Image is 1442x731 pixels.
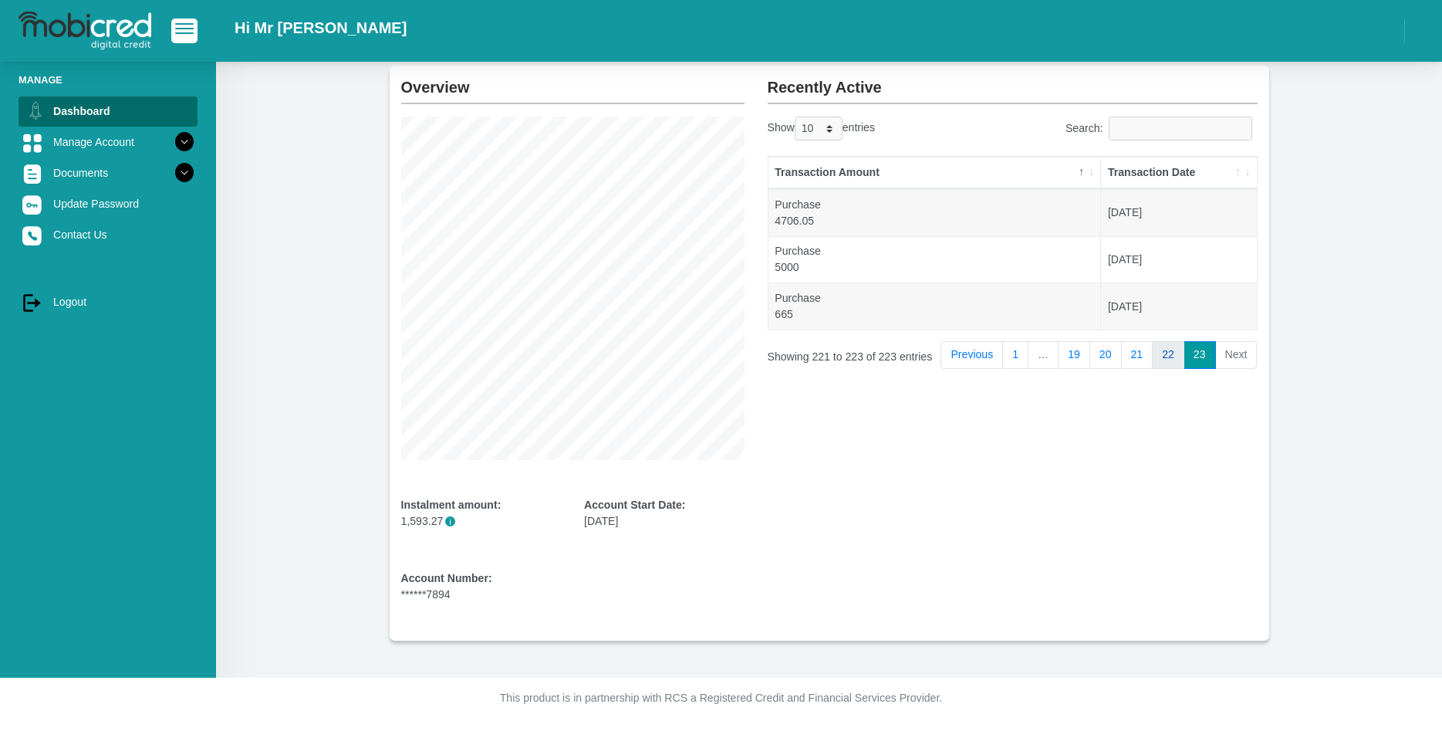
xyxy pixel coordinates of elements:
[1089,341,1122,369] a: 20
[584,497,745,530] div: [DATE]
[768,157,1102,189] th: Transaction Amount: activate to sort column descending
[235,19,407,37] h2: Hi Mr [PERSON_NAME]
[401,513,562,530] p: 1,593.27
[19,73,198,87] li: Manage
[1058,341,1090,369] a: 19
[1101,236,1256,283] td: [DATE]
[768,189,1102,236] td: Purchase 4706.05
[584,499,685,511] b: Account Start Date:
[768,340,958,365] div: Showing 221 to 223 of 223 entries
[1109,117,1252,140] input: Search:
[19,96,198,126] a: Dashboard
[1065,117,1258,140] label: Search:
[1152,341,1184,369] a: 22
[1121,341,1153,369] a: 21
[1101,157,1256,189] th: Transaction Date: activate to sort column ascending
[1101,189,1256,236] td: [DATE]
[768,117,875,140] label: Show entries
[768,66,1258,96] h2: Recently Active
[19,287,198,316] a: Logout
[1101,283,1256,330] td: [DATE]
[1002,341,1028,369] a: 1
[941,341,1003,369] a: Previous
[19,12,151,50] img: logo-mobicred.svg
[401,572,492,584] b: Account Number:
[1184,341,1216,369] a: 23
[19,189,198,218] a: Update Password
[445,516,455,526] span: i
[293,690,1150,706] p: This product is in partnership with RCS a Registered Credit and Financial Services Provider.
[19,220,198,249] a: Contact Us
[401,499,501,511] b: Instalment amount:
[19,127,198,157] a: Manage Account
[19,158,198,188] a: Documents
[795,117,843,140] select: Showentries
[768,283,1102,330] td: Purchase 665
[401,66,745,96] h2: Overview
[768,236,1102,283] td: Purchase 5000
